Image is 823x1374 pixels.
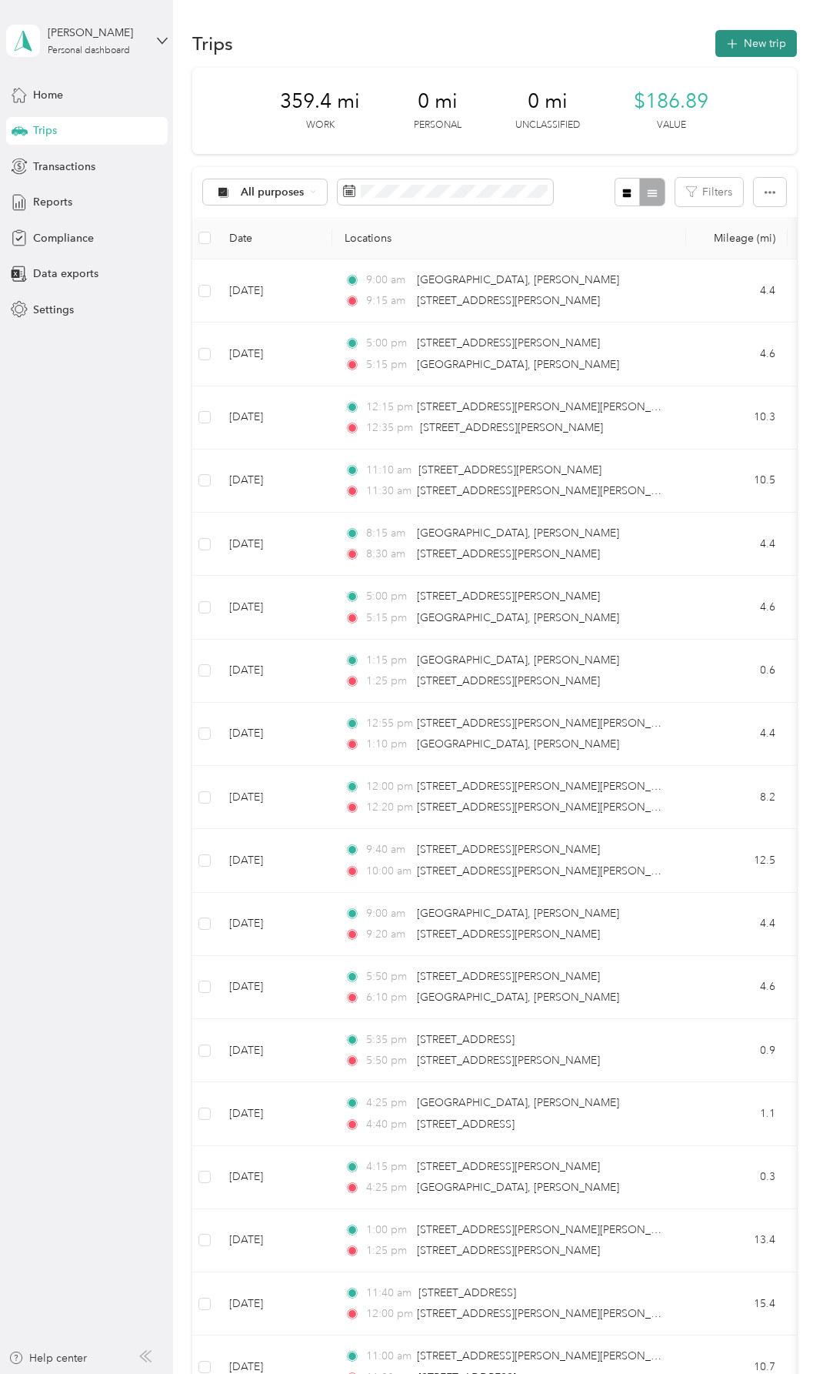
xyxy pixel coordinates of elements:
[686,450,788,513] td: 10.5
[366,1031,410,1048] span: 5:35 pm
[417,737,619,751] span: [GEOGRAPHIC_DATA], [PERSON_NAME]
[217,323,332,386] td: [DATE]
[418,463,601,476] span: [STREET_ADDRESS][PERSON_NAME]
[8,1350,87,1366] button: Help center
[217,1272,332,1336] td: [DATE]
[417,1244,600,1257] span: [STREET_ADDRESS][PERSON_NAME]
[217,217,332,259] th: Date
[366,272,410,289] span: 9:00 am
[33,122,57,139] span: Trips
[217,640,332,703] td: [DATE]
[686,703,788,766] td: 4.4
[366,1052,410,1069] span: 5:50 pm
[366,673,410,690] span: 1:25 pm
[528,89,568,114] span: 0 mi
[217,259,332,323] td: [DATE]
[417,843,600,856] span: [STREET_ADDRESS][PERSON_NAME]
[366,1095,410,1112] span: 4:25 pm
[33,266,98,282] span: Data exports
[366,715,410,732] span: 12:55 pm
[48,25,144,41] div: [PERSON_NAME]
[417,273,619,286] span: [GEOGRAPHIC_DATA], [PERSON_NAME]
[366,799,410,816] span: 12:20 pm
[366,588,410,605] span: 5:00 pm
[686,1019,788,1082] td: 0.9
[414,119,461,132] p: Personal
[366,1285,411,1302] span: 11:40 am
[417,991,619,1004] span: [GEOGRAPHIC_DATA], [PERSON_NAME]
[366,483,410,500] span: 11:30 am
[33,302,74,318] span: Settings
[417,1096,619,1109] span: [GEOGRAPHIC_DATA], [PERSON_NAME]
[366,610,410,627] span: 5:15 pm
[366,841,410,858] span: 9:40 am
[366,525,410,542] span: 8:15 am
[366,736,410,753] span: 1:10 pm
[306,119,335,132] p: Work
[515,119,580,132] p: Unclassified
[366,1305,410,1322] span: 12:00 pm
[418,89,458,114] span: 0 mi
[417,907,619,920] span: [GEOGRAPHIC_DATA], [PERSON_NAME]
[366,546,410,563] span: 8:30 am
[366,1158,410,1175] span: 4:15 pm
[217,386,332,450] td: [DATE]
[686,1209,788,1272] td: 13.4
[418,1286,516,1299] span: [STREET_ADDRESS]
[417,928,600,941] span: [STREET_ADDRESS][PERSON_NAME]
[417,1160,600,1173] span: [STREET_ADDRESS][PERSON_NAME]
[217,1019,332,1082] td: [DATE]
[417,294,600,307] span: [STREET_ADDRESS][PERSON_NAME]
[686,1146,788,1209] td: 0.3
[417,1181,619,1194] span: [GEOGRAPHIC_DATA], [PERSON_NAME]
[634,89,708,114] span: $186.89
[217,893,332,956] td: [DATE]
[241,187,305,198] span: All purposes
[217,513,332,576] td: [DATE]
[417,717,685,730] span: [STREET_ADDRESS][PERSON_NAME][PERSON_NAME]
[417,1054,600,1067] span: [STREET_ADDRESS][PERSON_NAME]
[715,30,797,57] button: New trip
[366,293,410,309] span: 9:15 am
[33,194,72,210] span: Reports
[417,801,685,814] span: [STREET_ADDRESS][PERSON_NAME][PERSON_NAME]
[417,336,600,349] span: [STREET_ADDRESS][PERSON_NAME]
[366,420,413,436] span: 12:35 pm
[366,926,410,943] span: 9:20 am
[686,1082,788,1145] td: 1.1
[217,1082,332,1145] td: [DATE]
[217,766,332,829] td: [DATE]
[686,259,788,323] td: 4.4
[366,863,410,880] span: 10:00 am
[366,356,410,373] span: 5:15 pm
[33,230,94,246] span: Compliance
[417,400,685,413] span: [STREET_ADDRESS][PERSON_NAME][PERSON_NAME]
[417,674,600,687] span: [STREET_ADDRESS][PERSON_NAME]
[417,590,600,603] span: [STREET_ADDRESS][PERSON_NAME]
[366,335,410,352] span: 5:00 pm
[686,323,788,386] td: 4.6
[675,178,743,206] button: Filters
[686,766,788,829] td: 8.2
[366,1222,410,1239] span: 1:00 pm
[332,217,686,259] th: Locations
[217,829,332,892] td: [DATE]
[217,956,332,1019] td: [DATE]
[366,905,410,922] span: 9:00 am
[420,421,603,434] span: [STREET_ADDRESS][PERSON_NAME]
[417,1118,515,1131] span: [STREET_ADDRESS]
[417,654,619,667] span: [GEOGRAPHIC_DATA], [PERSON_NAME]
[280,89,360,114] span: 359.4 mi
[48,46,130,55] div: Personal dashboard
[657,119,686,132] p: Value
[686,576,788,639] td: 4.6
[686,829,788,892] td: 12.5
[366,462,411,479] span: 11:10 am
[33,87,63,103] span: Home
[217,1209,332,1272] td: [DATE]
[686,956,788,1019] td: 4.6
[417,864,685,878] span: [STREET_ADDRESS][PERSON_NAME][PERSON_NAME]
[417,527,619,540] span: [GEOGRAPHIC_DATA], [PERSON_NAME]
[417,484,685,497] span: [STREET_ADDRESS][PERSON_NAME][PERSON_NAME]
[366,989,410,1006] span: 6:10 pm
